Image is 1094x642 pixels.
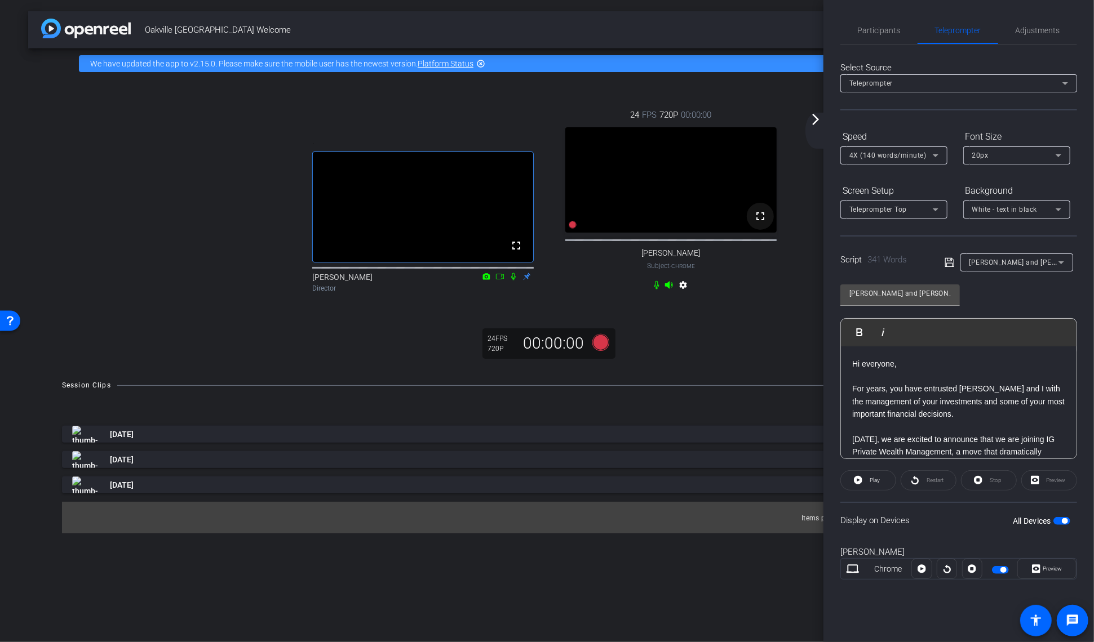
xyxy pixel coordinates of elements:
span: FPS [643,109,657,121]
div: Background [963,181,1070,200]
div: Director [312,283,533,293]
p: For years, you have entrusted [PERSON_NAME] and I with the management of your investments and som... [852,382,1065,420]
mat-icon: highlight_off [476,59,485,68]
span: FPS [496,335,508,342]
mat-icon: fullscreen [510,239,524,252]
span: Teleprompter Top [849,206,907,213]
div: Display on Devices [840,502,1077,538]
span: Oakville [GEOGRAPHIC_DATA] Welcome [145,19,896,41]
div: Script [840,253,929,266]
span: 00:00:00 [681,109,712,121]
div: Chrome [865,563,912,575]
div: Screen Setup [840,181,947,200]
span: Chrome [671,263,695,269]
span: Teleprompter [849,79,893,87]
span: White - text in black [972,206,1038,213]
span: Adjustments [1016,26,1060,34]
span: [DATE] [110,479,134,491]
a: Platform Status [418,59,473,68]
mat-expansion-panel-header: thumb-nail[DATE]Ready1 [62,451,1032,468]
span: - [670,262,671,270]
span: Preview [1043,565,1062,572]
mat-icon: accessibility [1029,614,1043,627]
mat-expansion-panel-header: thumb-nail[DATE]Ready1 [62,476,1032,493]
button: Preview [1017,559,1077,579]
mat-icon: settings [676,280,690,294]
div: [PERSON_NAME] [312,271,533,293]
div: We have updated the app to v2.15.0. Please make sure the mobile user has the newest version. [79,55,1015,72]
span: Subject [647,261,695,271]
img: thumb-nail [72,476,98,493]
div: 24 [488,334,516,343]
div: Select Source [840,61,1077,74]
div: . [312,132,533,151]
img: thumb-nail [72,451,98,468]
div: 720P [488,344,516,353]
img: thumb-nail [72,426,98,443]
mat-icon: message [1066,614,1079,627]
button: Play [840,470,896,491]
mat-icon: fullscreen [754,209,767,223]
span: [DATE] [110,454,134,466]
img: app-logo [41,19,131,38]
span: Teleprompter [935,26,981,34]
div: Font Size [963,127,1070,146]
span: 24 [631,109,640,121]
span: 4X (140 words/minute) [849,151,927,159]
div: 00:00:00 [516,334,592,353]
p: [DATE], we are excited to announce that we are joining IG Private Wealth Management, a move that ... [852,433,1065,484]
span: 20px [972,151,989,159]
label: All Devices [1013,515,1053,527]
span: [PERSON_NAME] [642,248,701,258]
div: Items per page: [801,512,852,524]
span: Participants [858,26,901,34]
mat-icon: arrow_forward_ios [809,113,822,126]
div: [PERSON_NAME] [840,546,1077,559]
mat-expansion-panel-header: thumb-nail[DATE]Ready1 [62,426,1032,443]
p: Hi everyone, [852,358,1065,370]
span: Play [870,477,880,483]
div: Session Clips [62,380,111,391]
input: Title [849,287,951,300]
span: 341 Words [867,255,907,265]
span: [DATE] [110,429,134,440]
span: 720P [660,109,679,121]
div: Speed [840,127,947,146]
